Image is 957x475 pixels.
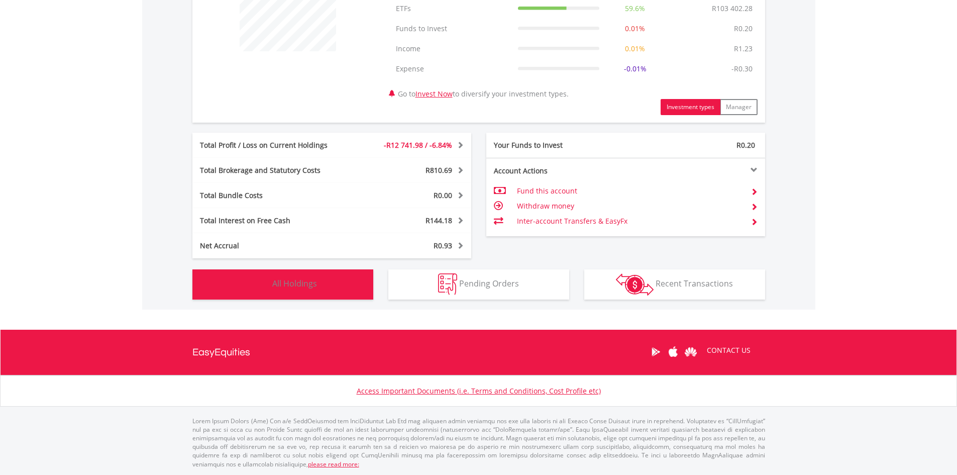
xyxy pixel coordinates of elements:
[517,214,742,229] td: Inter-account Transfers & EasyFx
[272,278,317,289] span: All Holdings
[700,336,758,364] a: CONTACT US
[486,166,626,176] div: Account Actions
[584,269,765,300] button: Recent Transactions
[434,241,452,250] span: R0.93
[426,216,452,225] span: R144.18
[384,140,452,150] span: -R12 741.98 / -6.84%
[388,269,569,300] button: Pending Orders
[647,336,665,367] a: Google Play
[604,39,666,59] td: 0.01%
[486,140,626,150] div: Your Funds to Invest
[192,417,765,468] p: Lorem Ipsum Dolors (Ame) Con a/e SeddOeiusmod tem InciDiduntut Lab Etd mag aliquaen admin veniamq...
[391,19,513,39] td: Funds to Invest
[517,183,742,199] td: Fund this account
[434,191,452,200] span: R0.00
[308,460,359,468] a: please read more:
[192,330,250,375] a: EasyEquities
[682,336,700,367] a: Huawei
[459,278,519,289] span: Pending Orders
[391,59,513,79] td: Expense
[604,19,666,39] td: 0.01%
[192,216,355,226] div: Total Interest on Free Cash
[426,165,452,175] span: R810.69
[517,199,742,214] td: Withdraw money
[192,140,355,150] div: Total Profit / Loss on Current Holdings
[438,273,457,295] img: pending_instructions-wht.png
[357,386,601,396] a: Access Important Documents (i.e. Terms and Conditions, Cost Profile etc)
[249,273,270,295] img: holdings-wht.png
[192,269,373,300] button: All Holdings
[391,39,513,59] td: Income
[415,89,453,99] a: Invest Now
[665,336,682,367] a: Apple
[192,241,355,251] div: Net Accrual
[192,165,355,175] div: Total Brokerage and Statutory Costs
[192,191,355,201] div: Total Bundle Costs
[729,39,758,59] td: R1.23
[616,273,654,296] img: transactions-zar-wht.png
[720,99,758,115] button: Manager
[726,59,758,79] td: -R0.30
[736,140,755,150] span: R0.20
[604,59,666,79] td: -0.01%
[656,278,733,289] span: Recent Transactions
[729,19,758,39] td: R0.20
[661,99,720,115] button: Investment types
